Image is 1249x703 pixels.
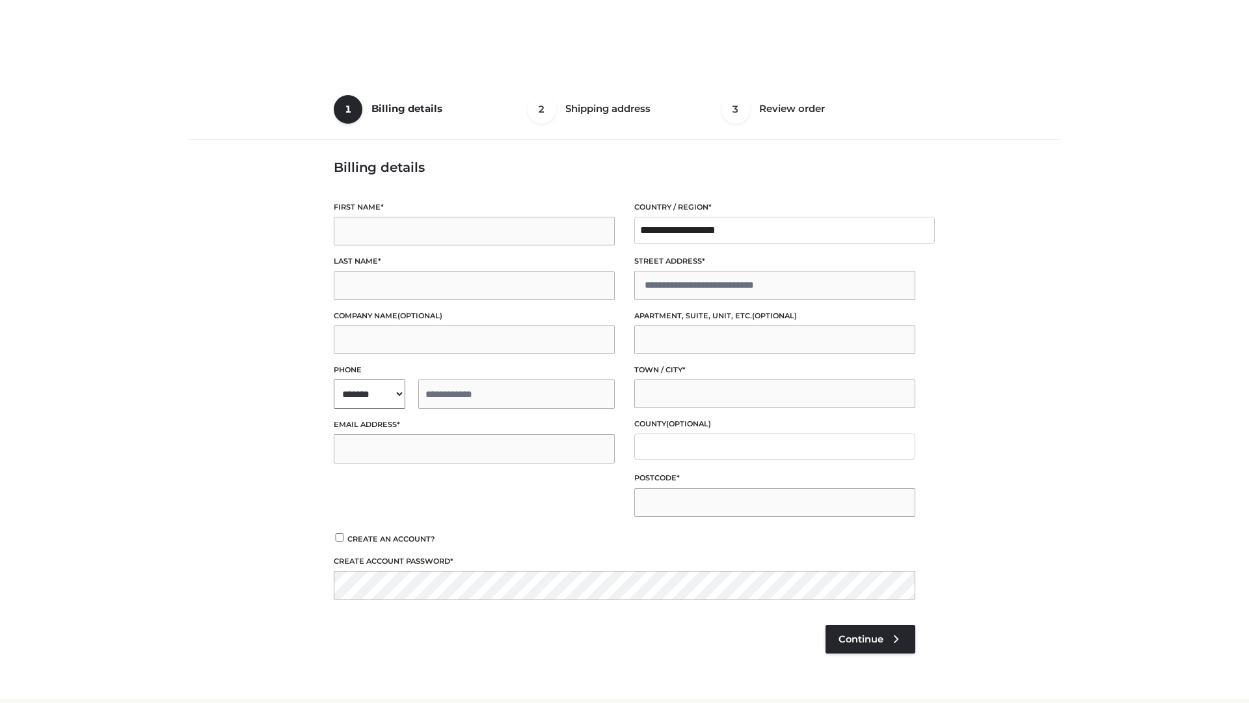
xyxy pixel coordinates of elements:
label: Street address [634,255,915,268]
span: 2 [528,95,556,124]
label: County [634,418,915,430]
label: Country / Region [634,201,915,214]
span: 3 [721,95,750,124]
label: Phone [334,364,615,376]
span: Billing details [371,102,442,115]
span: Review order [759,102,825,115]
label: Last name [334,255,615,268]
label: Email address [334,419,615,431]
span: Create an account? [347,534,435,544]
label: Town / City [634,364,915,376]
label: Company name [334,310,615,322]
span: Continue [839,633,883,645]
span: (optional) [666,419,711,428]
a: Continue [826,625,915,654]
label: First name [334,201,615,214]
input: Create an account? [334,533,345,542]
label: Postcode [634,472,915,484]
span: 1 [334,95,362,124]
span: Shipping address [565,102,651,115]
span: (optional) [752,311,797,320]
span: (optional) [397,311,442,320]
label: Create account password [334,555,915,568]
label: Apartment, suite, unit, etc. [634,310,915,322]
h3: Billing details [334,159,915,175]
